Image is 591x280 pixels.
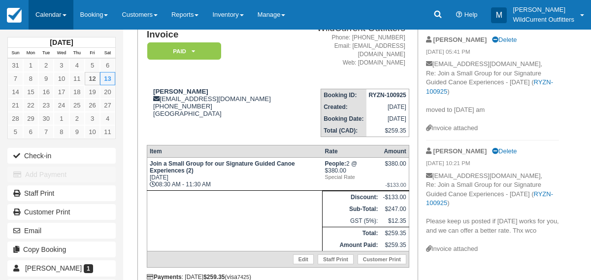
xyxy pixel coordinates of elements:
button: Check-in [7,148,116,164]
a: 9 [38,72,54,85]
a: 29 [23,112,38,125]
th: Sat [100,48,115,59]
a: 21 [8,99,23,112]
em: -$133.00 [383,182,406,188]
a: Delete [492,147,517,155]
a: 12 [85,72,100,85]
a: 30 [38,112,54,125]
a: 22 [23,99,38,112]
th: Item [147,145,322,158]
a: 20 [100,85,115,99]
a: 7 [8,72,23,85]
address: Phone: [PHONE_NUMBER] Email: [EMAIL_ADDRESS][DOMAIN_NAME] Web: [DOMAIN_NAME] [299,34,405,68]
p: [PERSON_NAME] [513,5,574,15]
div: [EMAIL_ADDRESS][DOMAIN_NAME] [PHONE_NUMBER] [GEOGRAPHIC_DATA] [147,88,295,117]
div: Invoice attached [426,124,559,133]
a: Staff Print [7,185,116,201]
td: [DATE] 08:30 AM - 11:30 AM [147,158,322,191]
strong: [PERSON_NAME] [433,147,487,155]
a: 14 [8,85,23,99]
a: Staff Print [318,254,354,264]
i: Help [456,12,462,18]
th: Total (CAD): [321,125,366,137]
button: Email [7,223,116,239]
a: Customer Print [7,204,116,220]
em: [DATE] 10:21 PM [426,159,559,170]
a: 31 [8,59,23,72]
th: Rate [323,145,381,158]
strong: People [325,160,346,167]
button: Copy Booking [7,242,116,257]
a: 25 [69,99,85,112]
th: Booking Date: [321,113,366,125]
a: Edit [293,254,314,264]
span: Help [464,11,478,18]
p: WildCurrent Outfitters [513,15,574,25]
td: GST (5%): [323,215,381,227]
a: 13 [100,72,115,85]
td: $259.35 [366,125,409,137]
th: Wed [54,48,69,59]
th: Amount [380,145,409,158]
a: [PERSON_NAME] 1 [7,260,116,276]
a: 26 [85,99,100,112]
img: checkfront-main-nav-mini-logo.png [7,8,22,23]
a: 8 [23,72,38,85]
span: 1 [84,264,93,273]
button: Add Payment [7,167,116,182]
th: Mon [23,48,38,59]
td: [DATE] [366,113,409,125]
th: Tue [38,48,54,59]
div: Invoice attached [426,245,559,254]
small: 7425 [237,274,249,280]
a: 27 [100,99,115,112]
em: [DATE] 05:41 PM [426,48,559,59]
td: [DATE] [366,101,409,113]
th: Fri [85,48,100,59]
a: Delete [492,36,517,43]
td: -$133.00 [380,191,409,204]
div: $380.00 [383,160,406,175]
a: Paid [147,42,218,60]
a: 11 [69,72,85,85]
td: $259.35 [380,239,409,251]
a: 3 [54,59,69,72]
a: 4 [100,112,115,125]
a: Customer Print [358,254,406,264]
th: Sub-Total: [323,203,381,215]
span: [PERSON_NAME] [25,264,82,272]
th: Discount: [323,191,381,204]
p: [EMAIL_ADDRESS][DOMAIN_NAME], Re: Join a Small Group for our Signature Guided Canoe Experiences -... [426,172,559,245]
a: 5 [8,125,23,139]
td: $12.35 [380,215,409,227]
a: RYZN-100925 [426,78,553,95]
p: [EMAIL_ADDRESS][DOMAIN_NAME], Re: Join a Small Group for our Signature Guided Canoe Experiences -... [426,60,559,124]
a: 24 [54,99,69,112]
td: $259.35 [380,227,409,240]
a: 7 [38,125,54,139]
a: 11 [100,125,115,139]
a: 5 [85,59,100,72]
a: 16 [38,85,54,99]
a: 18 [69,85,85,99]
a: 10 [85,125,100,139]
strong: Join a Small Group for our Signature Guided Canoe Experiences (2) [150,160,295,174]
th: Amount Paid: [323,239,381,251]
th: Thu [69,48,85,59]
a: 19 [85,85,100,99]
em: Special Rate [325,174,378,180]
a: 17 [54,85,69,99]
th: Booking ID: [321,89,366,102]
a: 9 [69,125,85,139]
strong: [PERSON_NAME] [153,88,208,95]
a: 6 [100,59,115,72]
a: 4 [69,59,85,72]
div: M [491,7,507,23]
em: Paid [147,42,221,60]
strong: [DATE] [50,38,73,46]
a: 1 [54,112,69,125]
a: 6 [23,125,38,139]
th: Total: [323,227,381,240]
a: 23 [38,99,54,112]
a: 8 [54,125,69,139]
